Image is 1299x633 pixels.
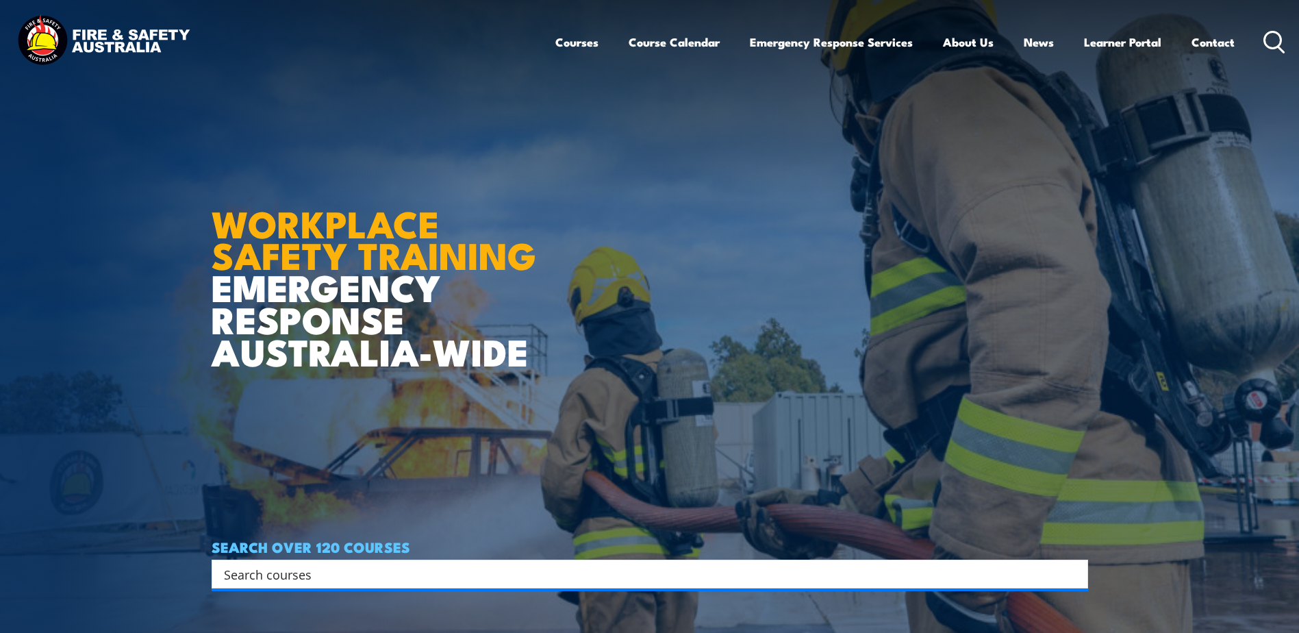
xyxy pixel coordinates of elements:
a: Learner Portal [1084,24,1161,60]
strong: WORKPLACE SAFETY TRAINING [212,194,536,283]
a: Contact [1191,24,1235,60]
a: Courses [555,24,598,60]
button: Search magnifier button [1064,564,1083,584]
h1: EMERGENCY RESPONSE AUSTRALIA-WIDE [212,173,546,367]
a: News [1024,24,1054,60]
h4: SEARCH OVER 120 COURSES [212,539,1088,554]
input: Search input [224,564,1058,584]
a: Course Calendar [629,24,720,60]
form: Search form [227,564,1061,584]
a: Emergency Response Services [750,24,913,60]
a: About Us [943,24,994,60]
